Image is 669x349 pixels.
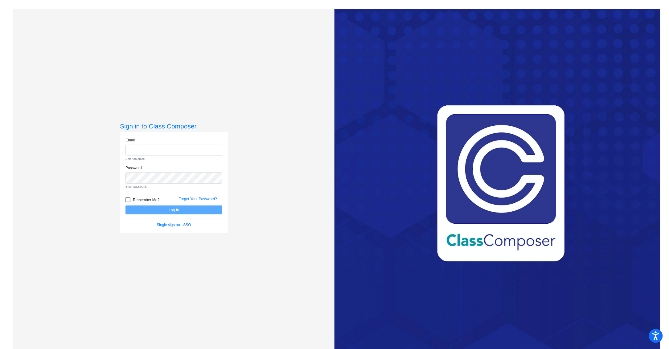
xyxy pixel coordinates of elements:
a: Single sign on - SSO [157,223,191,227]
span: Remember Me? [133,196,159,204]
a: Forgot Your Password? [179,197,217,201]
small: Enter password. [125,185,222,189]
h3: Sign in to Class Composer [120,122,228,130]
label: Email [125,137,135,143]
small: Enter an email. [125,157,222,161]
label: Password [125,165,142,171]
button: Log In [125,205,222,214]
